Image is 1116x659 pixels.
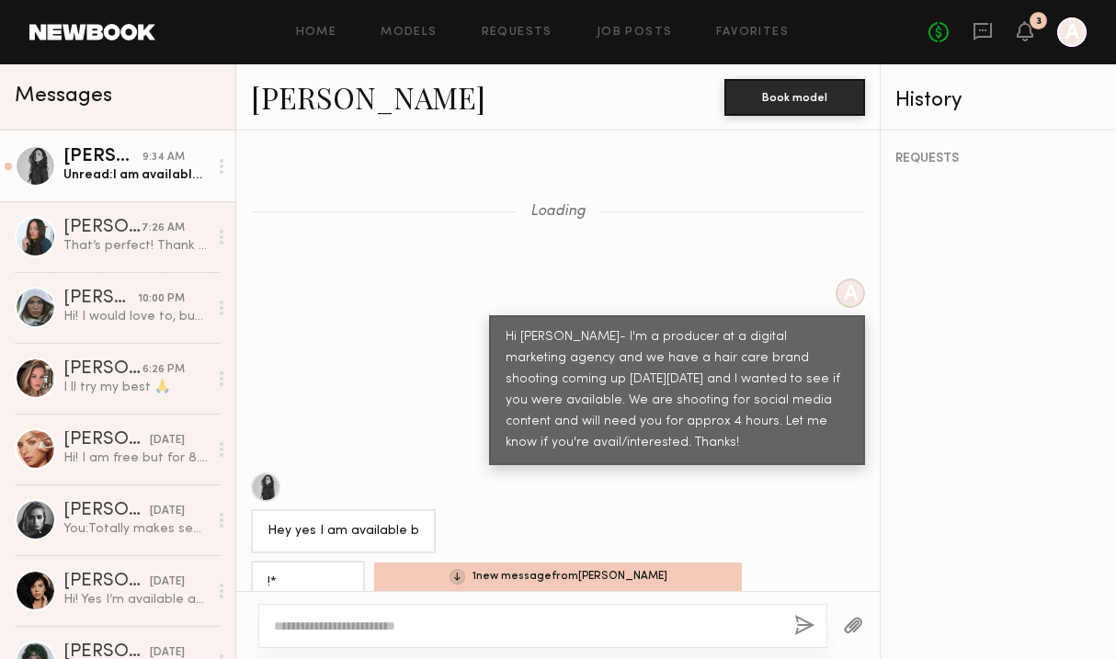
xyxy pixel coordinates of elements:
div: Hey yes I am available b [268,521,419,542]
div: [DATE] [150,503,185,520]
a: A [1057,17,1087,47]
span: Loading [530,204,586,220]
a: Models [381,27,437,39]
div: [DATE] [150,574,185,591]
div: 1 new message from [PERSON_NAME] [374,562,742,591]
div: 9:34 AM [142,149,185,166]
a: [PERSON_NAME] [251,77,485,117]
div: [PERSON_NAME] [63,360,142,379]
div: Unread: I am available then too! Let me know and thank you:) [63,166,208,184]
div: [PERSON_NAME] [63,219,142,237]
div: [PERSON_NAME] [63,431,150,449]
div: [PERSON_NAME] [63,290,138,308]
a: Home [296,27,337,39]
a: Job Posts [597,27,673,39]
a: Requests [482,27,552,39]
div: [PERSON_NAME] [63,502,150,520]
button: Book model [724,79,865,116]
div: I ll try my best 🙏 [63,379,208,396]
div: [PERSON_NAME] [63,573,150,591]
div: 10:00 PM [138,290,185,308]
div: Hi! Yes I’m available and would love to be considered! [63,591,208,608]
div: [DATE] [150,432,185,449]
div: 6:26 PM [142,361,185,379]
div: That’s perfect! Thank you 🙏🏽 [63,237,208,255]
div: 3 [1036,17,1042,27]
div: 7:26 AM [142,220,185,237]
div: REQUESTS [895,153,1101,165]
div: History [895,90,1101,111]
a: Book model [724,88,865,104]
div: You: Totally makes sense to me - thanks for the clarification :) [63,520,208,538]
a: Favorites [716,27,789,39]
div: Hi [PERSON_NAME]- I'm a producer at a digital marketing agency and we have a hair care brand shoo... [506,327,848,454]
div: Hi! I am free but for 8.5 hours I’d need 1.5k. Let me know :) [63,449,208,467]
span: Messages [15,85,112,107]
div: Hi! I would love to, but I’m currently in [GEOGRAPHIC_DATA]): [63,308,208,325]
div: [PERSON_NAME] [63,148,142,166]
